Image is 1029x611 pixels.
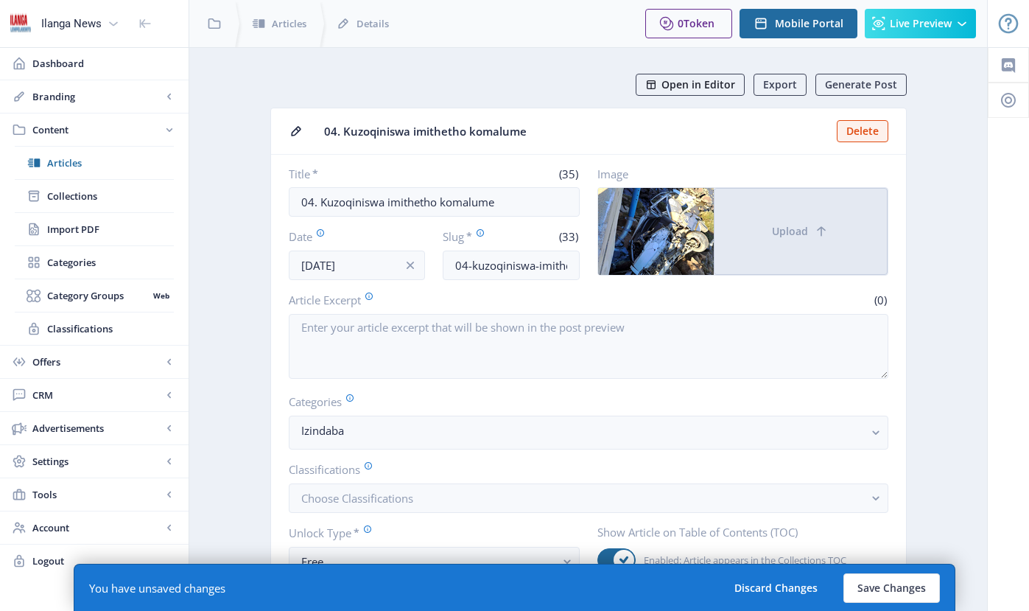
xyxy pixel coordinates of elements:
span: Dashboard [32,56,177,71]
span: Token [684,16,714,30]
label: Article Excerpt [289,292,583,308]
button: Open in Editor [636,74,745,96]
label: Title [289,167,429,181]
a: Categories [15,246,174,279]
a: Category GroupsWeb [15,279,174,312]
input: this-is-how-a-slug-looks-like [443,251,580,280]
span: Branding [32,89,162,104]
div: You have unsaved changes [89,581,225,596]
button: Delete [837,120,888,142]
button: Generate Post [815,74,907,96]
label: Show Article on Table of Contents (TOC) [597,525,877,540]
button: Upload [714,188,888,275]
a: Classifications [15,313,174,345]
button: Live Preview [865,9,976,38]
span: Import PDF [47,222,174,237]
span: Enabled: Article appears in the Collections TOC [636,551,846,569]
span: (0) [872,293,888,307]
button: Izindaba [289,416,888,450]
button: Free [289,547,580,576]
label: Classifications [289,461,877,478]
nb-select-label: Izindaba [301,422,864,439]
span: Details [357,16,389,31]
span: Advertisements [32,421,162,436]
span: Collections [47,189,174,203]
span: (35) [557,167,580,181]
span: Upload [772,226,808,237]
span: (33) [557,229,580,244]
span: Classifications [47,321,174,336]
span: Articles [272,16,306,31]
nb-badge: Web [148,288,174,303]
span: Mobile Portal [775,18,843,29]
a: Collections [15,180,174,212]
span: Tools [32,487,162,502]
label: Date [289,228,414,245]
span: Settings [32,454,162,469]
span: Choose Classifications [301,491,413,506]
label: Unlock Type [289,525,568,541]
button: Choose Classifications [289,483,888,513]
span: Content [32,122,162,137]
button: Discard Changes [720,573,832,603]
span: Open in Editor [661,79,735,91]
button: Save Changes [843,573,940,603]
span: Live Preview [890,18,952,29]
img: 6e32966d-d278-493e-af78-9af65f0c2223.png [9,12,32,35]
input: Type Article Title ... [289,187,580,217]
span: Generate Post [825,79,897,91]
label: Image [597,167,877,181]
input: Publishing Date [289,251,426,280]
a: Articles [15,147,174,179]
div: Free [301,553,555,570]
button: info [396,251,425,280]
span: Category Groups [47,288,148,303]
div: Ilanga News [41,7,102,40]
label: Categories [289,394,877,410]
span: CRM [32,388,162,402]
span: Export [763,79,797,91]
span: Logout [32,554,177,568]
button: Mobile Portal [740,9,857,38]
span: Categories [47,255,174,270]
nb-icon: info [403,258,418,273]
button: Export [754,74,807,96]
label: Slug [443,228,505,245]
span: 04. Kuzoqiniswa imithetho komalume [324,124,828,139]
a: Import PDF [15,213,174,245]
span: Articles [47,156,174,170]
button: 0Token [645,9,732,38]
span: Account [32,520,162,535]
span: Offers [32,355,162,369]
